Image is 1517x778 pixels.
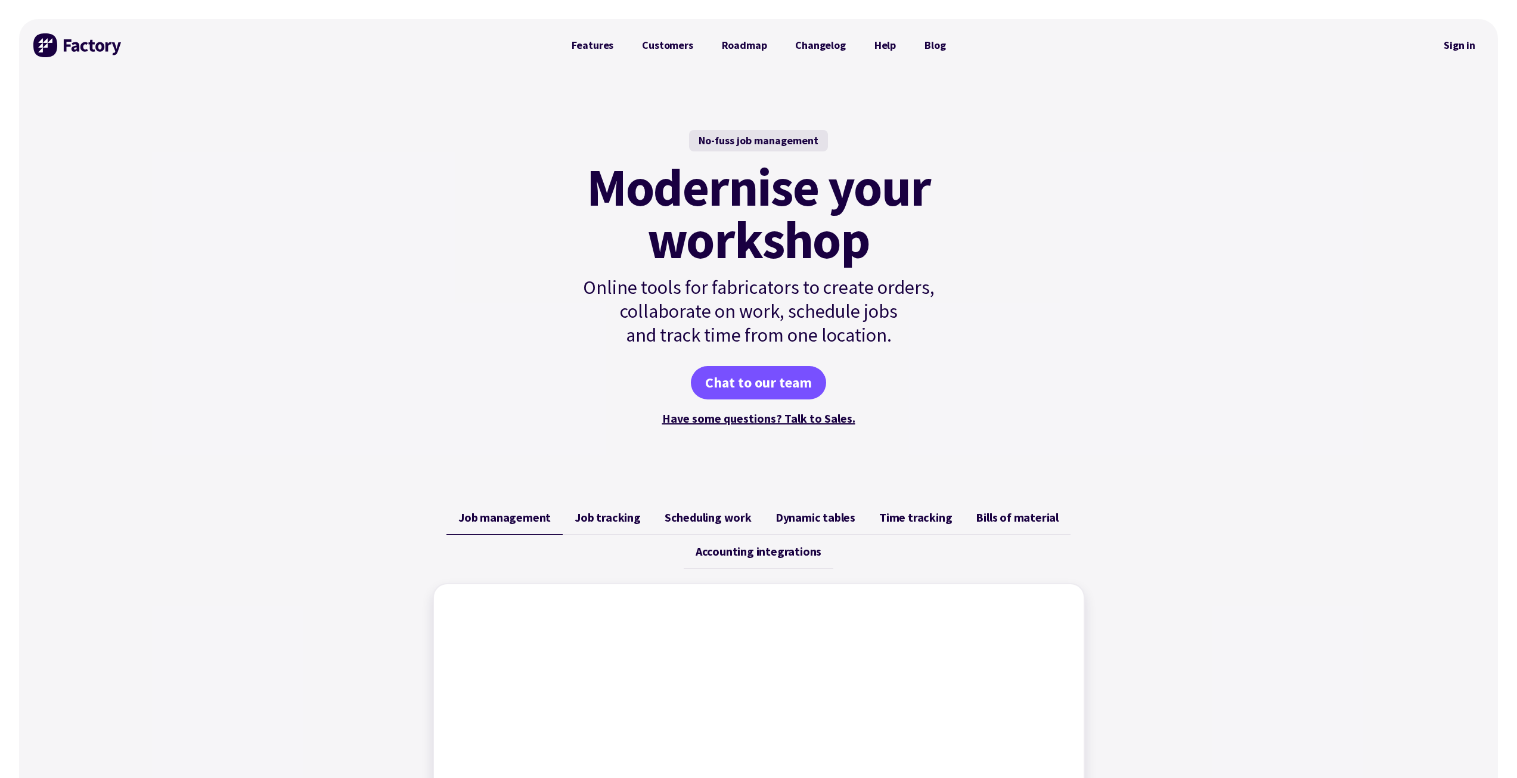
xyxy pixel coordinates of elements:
a: Sign in [1435,32,1484,59]
img: Factory [33,33,123,57]
span: Dynamic tables [775,510,855,525]
a: Roadmap [708,33,781,57]
span: Job tracking [575,510,641,525]
p: Online tools for fabricators to create orders, collaborate on work, schedule jobs and track time ... [557,275,960,347]
a: Customers [628,33,707,57]
span: Scheduling work [665,510,752,525]
mark: Modernise your workshop [587,161,930,266]
a: Blog [910,33,960,57]
span: Bills of material [976,510,1059,525]
a: Have some questions? Talk to Sales. [662,411,855,426]
span: Job management [458,510,551,525]
span: Accounting integrations [696,544,821,559]
div: No-fuss job management [689,130,828,151]
a: Chat to our team [691,366,826,399]
nav: Secondary Navigation [1435,32,1484,59]
a: Changelog [781,33,860,57]
iframe: Chat Widget [1457,721,1517,778]
span: Time tracking [879,510,952,525]
a: Features [557,33,628,57]
a: Help [860,33,910,57]
nav: Primary Navigation [557,33,960,57]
